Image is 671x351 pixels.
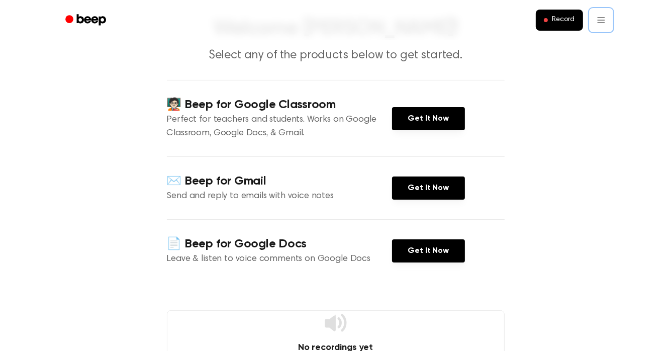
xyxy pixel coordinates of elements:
[143,47,529,64] p: Select any of the products below to get started.
[392,177,465,200] a: Get It Now
[167,236,392,252] h4: 📄 Beep for Google Docs
[167,97,392,113] h4: 🧑🏻‍🏫 Beep for Google Classroom
[589,8,613,32] button: Open menu
[58,11,115,30] a: Beep
[392,239,465,262] a: Get It Now
[536,10,583,31] button: Record
[167,252,392,266] p: Leave & listen to voice comments on Google Docs
[167,190,392,203] p: Send and reply to emails with voice notes
[392,107,465,130] a: Get It Now
[167,173,392,190] h4: ✉️ Beep for Gmail
[552,16,574,25] span: Record
[167,113,392,140] p: Perfect for teachers and students. Works on Google Classroom, Google Docs, & Gmail.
